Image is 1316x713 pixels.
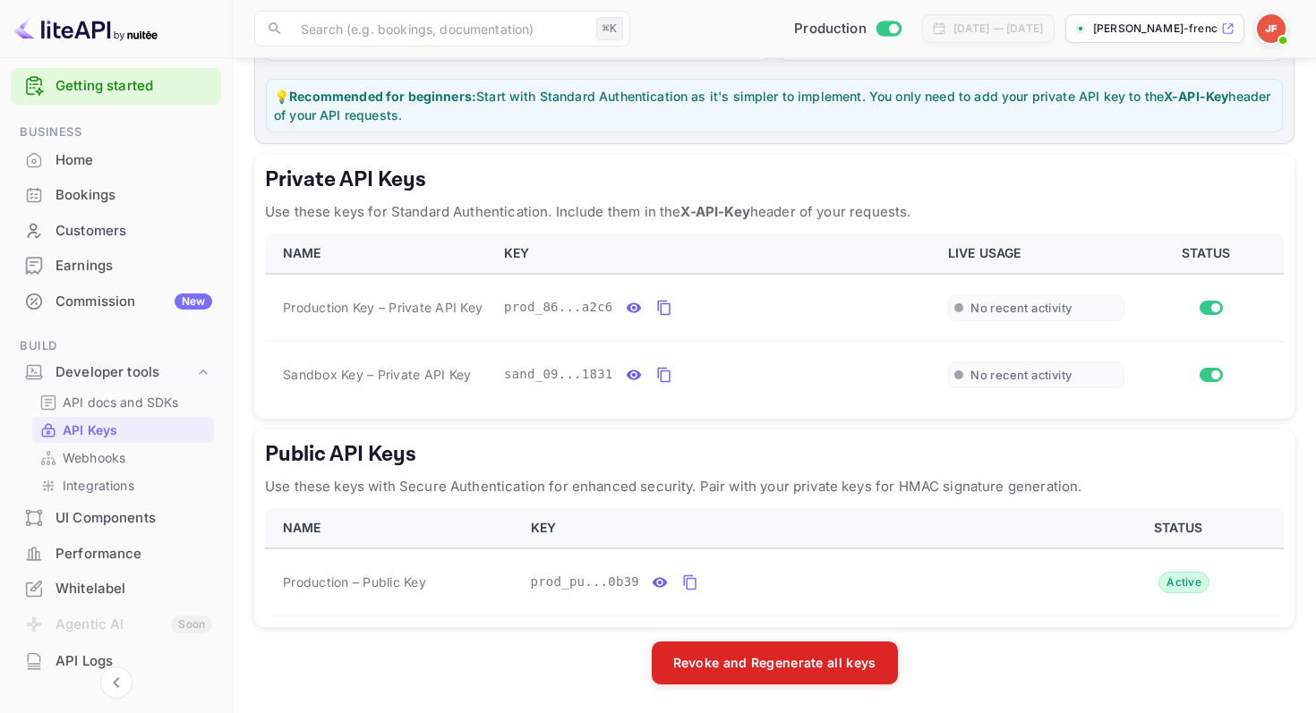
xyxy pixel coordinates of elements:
[596,17,623,40] div: ⌘K
[32,389,214,415] div: API docs and SDKs
[1080,508,1284,548] th: STATUS
[11,123,221,142] span: Business
[970,368,1072,383] span: No recent activity
[11,501,221,536] div: UI Components
[56,651,212,672] div: API Logs
[11,336,221,356] span: Build
[63,448,125,467] p: Webhooks
[953,21,1043,37] div: [DATE] — [DATE]
[11,644,221,679] div: API Logs
[100,666,132,699] button: Collapse navigation
[56,508,212,529] div: UI Components
[265,508,520,548] th: NAME
[265,233,1284,408] table: private api keys table
[265,233,493,274] th: NAME
[56,256,212,276] div: Earnings
[970,301,1072,316] span: No recent activity
[11,537,221,572] div: Performance
[11,214,221,249] div: Customers
[1257,14,1286,43] img: Jon French
[289,89,476,104] strong: Recommended for beginners:
[265,508,1284,616] table: public api keys table
[11,214,221,247] a: Customers
[14,14,158,43] img: LiteAPI logo
[504,365,613,384] span: sand_09...1831
[32,445,214,471] div: Webhooks
[680,203,749,220] strong: X-API-Key
[56,362,194,383] div: Developer tools
[63,393,179,412] p: API docs and SDKs
[32,472,214,498] div: Integrations
[175,293,212,310] div: New
[520,508,1081,548] th: KEY
[1093,21,1218,37] p: [PERSON_NAME]-french-ziapz.nuite...
[531,573,640,591] span: prod_pu...0b39
[11,644,221,677] a: API Logs
[265,440,1284,469] h5: Public API Keys
[504,298,613,317] span: prod_86...a2c6
[937,233,1135,274] th: LIVE USAGE
[56,292,212,312] div: Commission
[290,11,589,47] input: Search (e.g. bookings, documentation)
[283,298,483,317] span: Production Key – Private API Key
[56,221,212,242] div: Customers
[652,641,898,684] button: Revoke and Regenerate all keys
[11,284,221,318] a: CommissionNew
[265,201,1284,223] p: Use these keys for Standard Authentication. Include them in the header of your requests.
[56,185,212,206] div: Bookings
[11,572,221,607] div: Whitelabel
[32,417,214,443] div: API Keys
[1164,89,1228,104] strong: X-API-Key
[11,249,221,282] a: Earnings
[1135,233,1284,274] th: STATUS
[11,178,221,211] a: Bookings
[56,76,212,97] a: Getting started
[39,448,207,467] a: Webhooks
[283,573,426,591] span: Production – Public Key
[1158,572,1209,593] div: Active
[11,143,221,176] a: Home
[39,393,207,412] a: API docs and SDKs
[11,68,221,105] div: Getting started
[274,87,1275,124] p: 💡 Start with Standard Authentication as it's simpler to implement. You only need to add your priv...
[63,476,134,495] p: Integrations
[11,143,221,178] div: Home
[39,476,207,495] a: Integrations
[283,365,471,384] span: Sandbox Key – Private API Key
[56,544,212,564] div: Performance
[787,19,908,39] div: Switch to Sandbox mode
[11,357,221,388] div: Developer tools
[11,572,221,605] a: Whitelabel
[63,420,117,439] p: API Keys
[11,249,221,284] div: Earnings
[11,284,221,319] div: CommissionNew
[11,178,221,213] div: Bookings
[265,476,1284,497] p: Use these keys with Secure Authentication for enhanced security. Pair with your private keys for ...
[794,19,867,39] span: Production
[493,233,937,274] th: KEY
[265,166,1284,194] h5: Private API Keys
[11,537,221,570] a: Performance
[39,420,207,439] a: API Keys
[56,579,212,599] div: Whitelabel
[56,150,212,171] div: Home
[11,501,221,534] a: UI Components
